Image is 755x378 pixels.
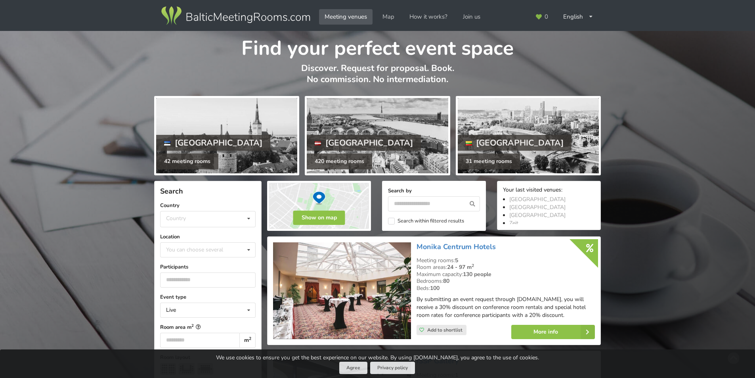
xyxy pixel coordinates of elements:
[191,323,194,328] sup: 2
[307,135,421,151] div: [GEOGRAPHIC_DATA]
[388,187,480,195] label: Search by
[154,63,601,93] p: Discover. Request for proposal. Book. No commission. No intermediation.
[156,154,218,169] div: 42 meeting rooms
[388,218,464,224] label: Search within filtered results
[160,233,256,241] label: Location
[267,181,371,231] img: Show on map
[305,96,450,175] a: [GEOGRAPHIC_DATA] 420 meeting rooms
[417,295,595,319] p: By submitting an event request through [DOMAIN_NAME], you will receive a 30% discount on conferen...
[427,327,463,333] span: Add to shortlist
[160,323,256,331] label: Room area m
[430,284,440,292] strong: 100
[417,278,595,285] div: Bedrooms:
[509,211,566,219] a: [GEOGRAPHIC_DATA]
[417,285,595,292] div: Beds:
[160,263,256,271] label: Participants
[472,263,474,269] sup: 2
[154,96,299,175] a: [GEOGRAPHIC_DATA] 42 meeting rooms
[417,257,595,264] div: Meeting rooms:
[417,271,595,278] div: Maximum capacity:
[509,196,566,203] a: [GEOGRAPHIC_DATA]
[511,325,595,339] a: More info
[307,154,372,169] div: 420 meeting rooms
[249,336,251,342] sup: 2
[417,242,496,251] a: Monika Centrum Hotels
[417,264,595,271] div: Room areas:
[339,362,367,374] button: Agree
[509,219,518,227] a: Zeit
[443,277,449,285] strong: 80
[463,271,491,278] strong: 130 people
[166,307,176,313] div: Live
[154,31,601,61] h1: Find your perfect event space
[164,245,241,254] div: You can choose several
[503,187,595,194] div: Your last visited venues:
[166,215,186,222] div: Country
[558,9,599,25] div: English
[458,154,520,169] div: 31 meeting rooms
[545,14,548,20] span: 0
[160,186,183,196] span: Search
[293,211,345,225] button: Show on map
[370,362,415,374] a: Privacy policy
[457,9,486,25] a: Join us
[319,9,373,25] a: Meeting venues
[404,9,453,25] a: How it works?
[458,135,572,151] div: [GEOGRAPHIC_DATA]
[239,333,256,348] div: m
[455,257,458,264] strong: 5
[377,9,400,25] a: Map
[456,96,601,175] a: [GEOGRAPHIC_DATA] 31 meeting rooms
[160,201,256,209] label: Country
[273,242,411,340] img: Hotel | Riga | Monika Centrum Hotels
[156,135,270,151] div: [GEOGRAPHIC_DATA]
[447,263,474,271] strong: 24 - 97 m
[160,293,256,301] label: Event type
[509,203,566,211] a: [GEOGRAPHIC_DATA]
[160,5,312,27] img: Baltic Meeting Rooms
